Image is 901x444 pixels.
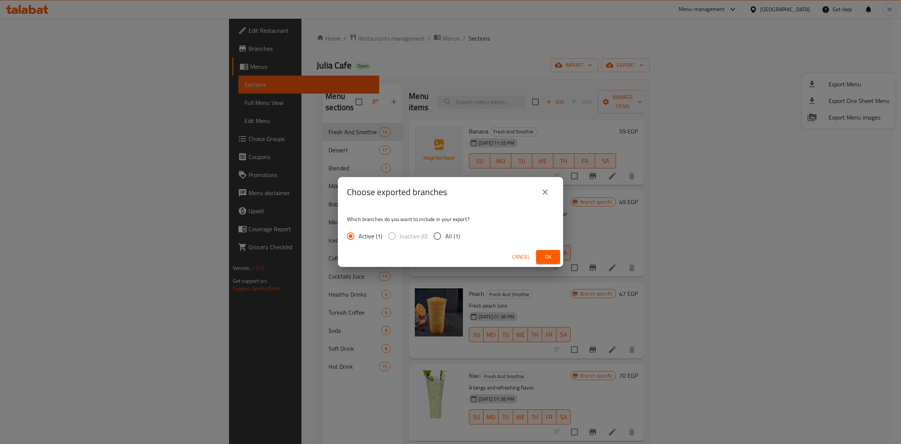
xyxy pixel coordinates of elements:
h2: Choose exported branches [347,186,447,198]
span: All (1) [445,232,460,241]
span: Ok [542,252,554,262]
span: Inactive (0) [400,232,428,241]
p: Which branches do you want to include in your export? [347,215,554,223]
span: Active (1) [359,232,382,241]
button: Ok [536,250,560,264]
button: close [536,183,554,201]
button: Cancel [509,250,533,264]
span: Cancel [512,252,530,262]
